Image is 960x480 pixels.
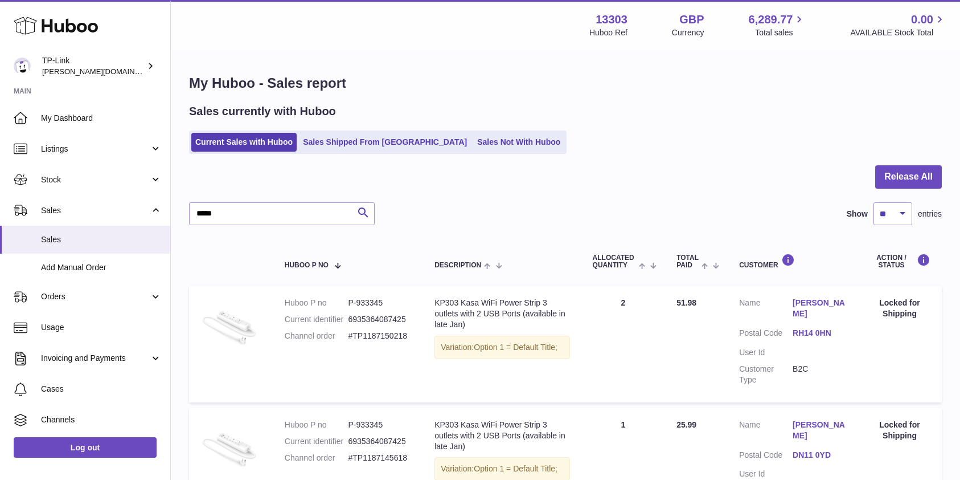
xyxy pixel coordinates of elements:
[42,67,288,76] span: [PERSON_NAME][DOMAIN_NAME][EMAIL_ADDRESS][DOMAIN_NAME]
[793,364,846,385] dd: B2C
[739,254,846,269] div: Customer
[739,347,793,358] dt: User Id
[847,209,868,219] label: Show
[869,298,930,319] div: Locked for Shipping
[41,205,150,216] span: Sales
[473,133,564,152] a: Sales Not With Huboo
[41,262,162,273] span: Add Manual Order
[200,420,257,477] img: KP303_Set-up-Images_2000px_UK____large_1576230391900k.jpg
[285,262,329,269] span: Huboo P no
[850,27,946,38] span: AVAILABLE Stock Total
[189,104,336,119] h2: Sales currently with Huboo
[348,453,412,463] dd: #TP1187145618
[793,420,846,441] a: [PERSON_NAME]
[739,298,793,322] dt: Name
[875,165,942,189] button: Release All
[434,298,569,330] div: KP303 Kasa WiFi Power Strip 3 outlets with 2 USB Ports (available in late Jan)
[285,331,348,341] dt: Channel order
[42,55,145,77] div: TP-Link
[14,437,157,458] a: Log out
[589,27,627,38] div: Huboo Ref
[793,298,846,319] a: [PERSON_NAME]
[41,174,150,185] span: Stock
[200,298,257,355] img: KP303_Set-up-Images_2000px_UK____large_1576230391900k.jpg
[285,420,348,430] dt: Huboo P no
[474,464,557,473] span: Option 1 = Default Title;
[285,298,348,308] dt: Huboo P no
[348,420,412,430] dd: P-933345
[679,12,704,27] strong: GBP
[41,384,162,394] span: Cases
[869,420,930,441] div: Locked for Shipping
[793,450,846,461] a: DN11 0YD
[739,420,793,444] dt: Name
[850,12,946,38] a: 0.00 AVAILABLE Stock Total
[749,12,793,27] span: 6,289.77
[41,322,162,333] span: Usage
[739,328,793,341] dt: Postal Code
[593,254,636,269] span: ALLOCATED Quantity
[41,144,150,154] span: Listings
[434,262,481,269] span: Description
[285,453,348,463] dt: Channel order
[739,469,793,479] dt: User Id
[739,450,793,463] dt: Postal Code
[793,328,846,339] a: RH14 0HN
[918,209,942,219] span: entries
[749,12,806,38] a: 6,289.77 Total sales
[755,27,806,38] span: Total sales
[14,58,31,75] img: susie.li@tp-link.com
[739,364,793,385] dt: Customer Type
[41,234,162,245] span: Sales
[348,331,412,341] dd: #TP1187150218
[189,74,942,92] h1: My Huboo - Sales report
[41,291,150,302] span: Orders
[348,298,412,308] dd: P-933345
[348,314,412,325] dd: 6935364087425
[41,353,150,364] span: Invoicing and Payments
[596,12,627,27] strong: 13303
[41,113,162,124] span: My Dashboard
[191,133,297,152] a: Current Sales with Huboo
[474,343,557,352] span: Option 1 = Default Title;
[869,254,930,269] div: Action / Status
[299,133,471,152] a: Sales Shipped From [GEOGRAPHIC_DATA]
[285,436,348,447] dt: Current identifier
[434,420,569,452] div: KP303 Kasa WiFi Power Strip 3 outlets with 2 USB Ports (available in late Jan)
[285,314,348,325] dt: Current identifier
[348,436,412,447] dd: 6935364087425
[672,27,704,38] div: Currency
[41,414,162,425] span: Channels
[911,12,933,27] span: 0.00
[676,420,696,429] span: 25.99
[581,286,666,402] td: 2
[676,298,696,307] span: 51.98
[434,336,569,359] div: Variation:
[676,254,699,269] span: Total paid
